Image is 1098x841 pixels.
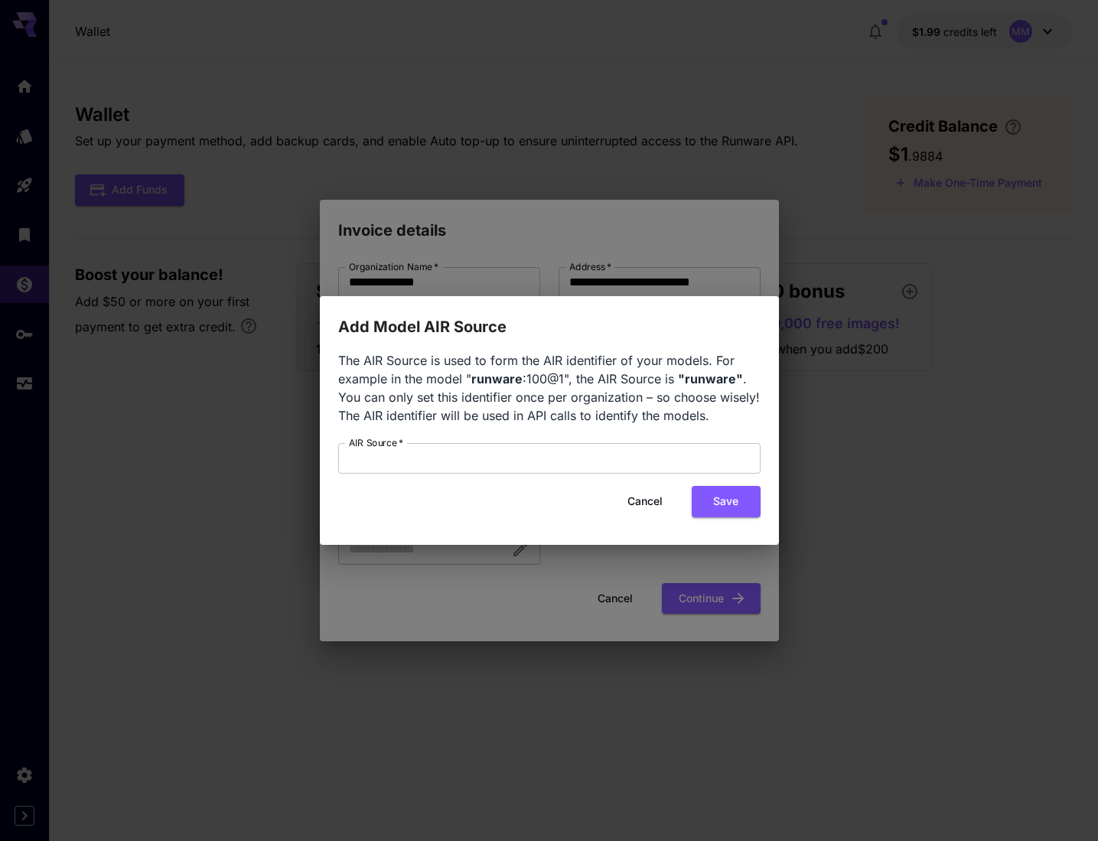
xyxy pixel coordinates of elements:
[692,486,761,517] button: Save
[349,436,403,449] label: AIR Source
[338,353,760,423] span: The AIR Source is used to form the AIR identifier of your models. For example in the model " :100...
[471,371,523,386] b: runware
[611,486,679,517] button: Cancel
[678,371,743,386] b: "runware"
[320,296,779,339] h2: Add Model AIR Source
